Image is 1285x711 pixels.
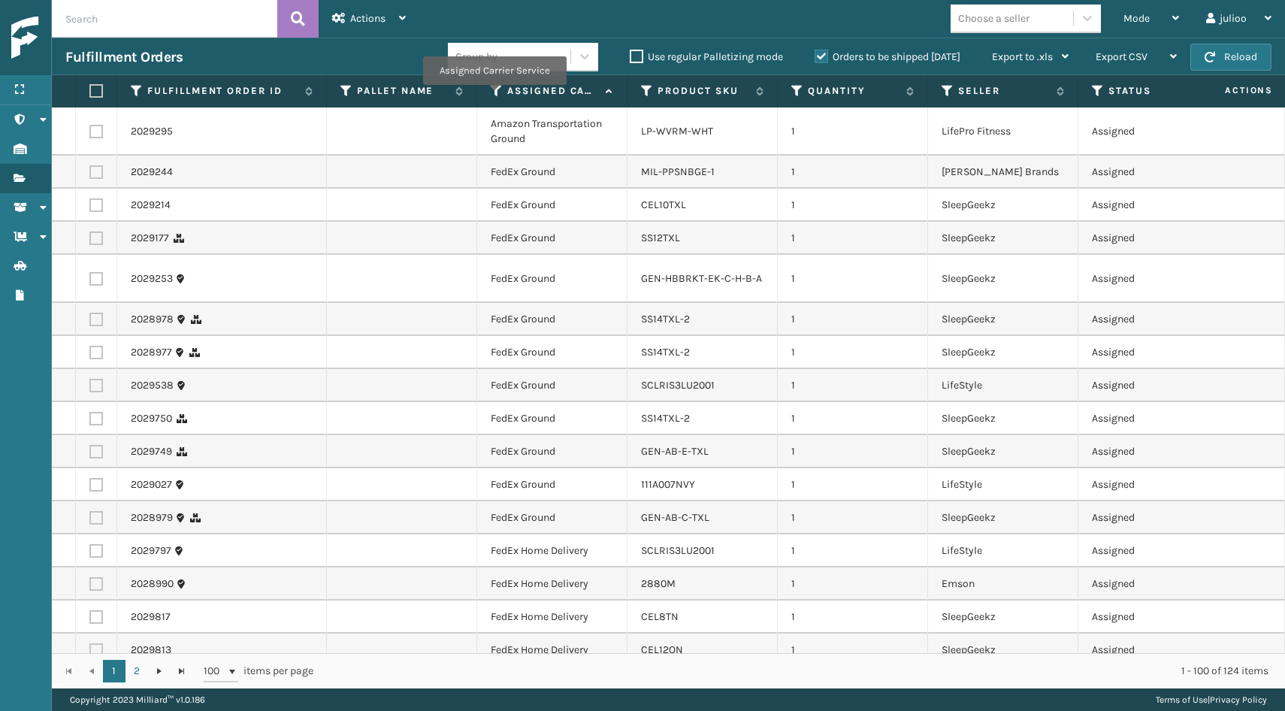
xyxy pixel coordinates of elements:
[131,124,173,139] a: 2029295
[641,313,690,325] a: SS14TXL-2
[1078,156,1229,189] td: Assigned
[808,84,899,98] label: Quantity
[928,534,1078,567] td: LifeStyle
[70,688,205,711] p: Copyright 2023 Milliard™ v 1.0.186
[65,48,183,66] h3: Fulfillment Orders
[641,165,715,178] a: MIL-PPSNBGE-1
[928,435,1078,468] td: SleepGeekz
[928,601,1078,634] td: SleepGeekz
[1078,402,1229,435] td: Assigned
[477,255,627,303] td: FedEx Ground
[125,660,148,682] a: 2
[1078,534,1229,567] td: Assigned
[1108,84,1199,98] label: Status
[334,664,1268,679] div: 1 - 100 of 124 items
[641,511,709,524] a: GEN-AB-C-TXL
[928,255,1078,303] td: SleepGeekz
[477,435,627,468] td: FedEx Ground
[928,501,1078,534] td: SleepGeekz
[928,336,1078,369] td: SleepGeekz
[928,634,1078,667] td: SleepGeekz
[477,402,627,435] td: FedEx Ground
[1178,78,1282,103] span: Actions
[176,665,188,677] span: Go to the last page
[778,567,928,601] td: 1
[477,369,627,402] td: FedEx Ground
[1078,567,1229,601] td: Assigned
[477,501,627,534] td: FedEx Ground
[641,544,715,557] a: SCLRIS3LU2001
[641,198,686,211] a: CEL10TXL
[778,634,928,667] td: 1
[1156,688,1267,711] div: |
[778,189,928,222] td: 1
[350,12,385,25] span: Actions
[1078,303,1229,336] td: Assigned
[778,501,928,534] td: 1
[148,660,171,682] a: Go to the next page
[928,189,1078,222] td: SleepGeekz
[507,84,598,98] label: Assigned Carrier Service
[928,107,1078,156] td: LifePro Fitness
[1078,468,1229,501] td: Assigned
[778,369,928,402] td: 1
[477,222,627,255] td: FedEx Ground
[1210,694,1267,705] a: Privacy Policy
[641,577,676,590] a: 2880M
[1078,189,1229,222] td: Assigned
[778,303,928,336] td: 1
[131,576,174,591] a: 2028990
[778,336,928,369] td: 1
[778,255,928,303] td: 1
[778,601,928,634] td: 1
[1156,694,1208,705] a: Terms of Use
[778,468,928,501] td: 1
[171,660,193,682] a: Go to the last page
[477,303,627,336] td: FedEx Ground
[1078,501,1229,534] td: Assigned
[153,665,165,677] span: Go to the next page
[131,378,174,393] a: 2029538
[1078,601,1229,634] td: Assigned
[477,189,627,222] td: FedEx Ground
[357,84,448,98] label: Pallet Name
[958,11,1030,26] div: Choose a seller
[928,402,1078,435] td: SleepGeekz
[131,312,174,327] a: 2028978
[641,379,715,392] a: SCLRIS3LU2001
[958,84,1049,98] label: Seller
[103,660,125,682] a: 1
[778,435,928,468] td: 1
[815,50,960,63] label: Orders to be shipped [DATE]
[477,534,627,567] td: FedEx Home Delivery
[131,477,172,492] a: 2029027
[778,222,928,255] td: 1
[641,610,679,623] a: CEL8TN
[1123,12,1150,25] span: Mode
[928,369,1078,402] td: LifeStyle
[641,346,690,359] a: SS14TXL-2
[1078,435,1229,468] td: Assigned
[928,222,1078,255] td: SleepGeekz
[131,231,169,246] a: 2029177
[641,272,762,285] a: GEN-HBBRKT-EK-C-H-B-A
[131,198,171,213] a: 2029214
[147,84,298,98] label: Fulfillment Order Id
[778,107,928,156] td: 1
[1078,634,1229,667] td: Assigned
[1078,336,1229,369] td: Assigned
[455,49,497,65] div: Group by
[641,231,680,244] a: SS12TXL
[1078,369,1229,402] td: Assigned
[11,17,147,59] img: logo
[131,610,171,625] a: 2029817
[131,543,171,558] a: 2029797
[928,468,1078,501] td: LifeStyle
[131,271,173,286] a: 2029253
[477,468,627,501] td: FedEx Ground
[477,336,627,369] td: FedEx Ground
[641,125,713,138] a: LP-WVRM-WHT
[204,664,226,679] span: 100
[1190,44,1271,71] button: Reload
[641,445,709,458] a: GEN-AB-E-TXL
